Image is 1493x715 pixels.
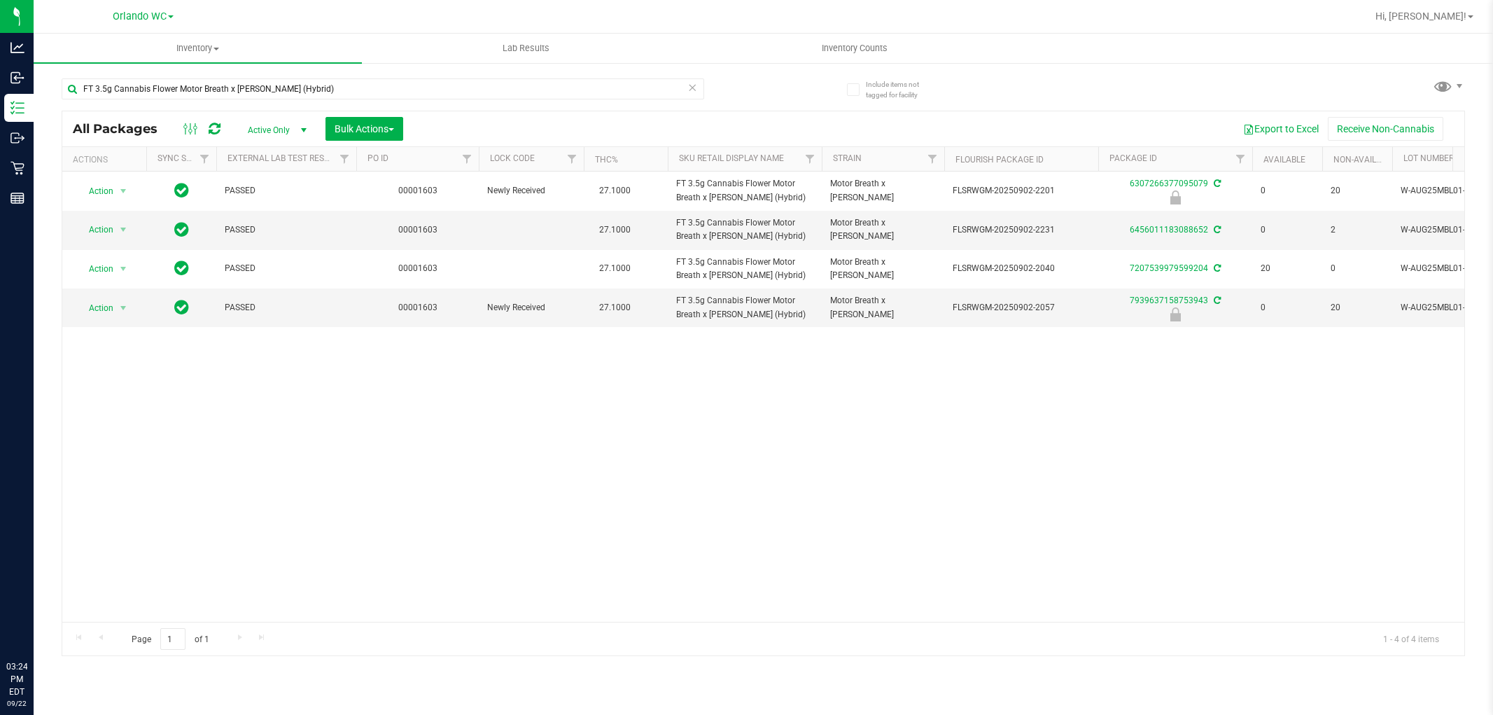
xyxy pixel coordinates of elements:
a: 00001603 [398,263,437,273]
span: 20 [1261,262,1314,275]
span: 0 [1261,184,1314,197]
span: FLSRWGM-20250902-2201 [953,184,1090,197]
a: 6307266377095079 [1130,179,1208,188]
span: FT 3.5g Cannabis Flower Motor Breath x [PERSON_NAME] (Hybrid) [676,294,813,321]
p: 03:24 PM EDT [6,660,27,698]
span: 2 [1331,223,1384,237]
span: W-AUG25MBL01-0827 [1401,184,1489,197]
span: W-AUG25MBL01-0827 [1401,262,1489,275]
span: 27.1000 [592,220,638,240]
button: Receive Non-Cannabis [1328,117,1443,141]
a: 7939637158753943 [1130,296,1208,305]
a: Inventory Counts [690,34,1018,63]
span: select [115,220,132,240]
a: Filter [333,147,356,171]
a: Non-Available [1333,155,1396,165]
span: 27.1000 [592,181,638,201]
a: 00001603 [398,303,437,312]
span: Action [76,220,114,240]
a: External Lab Test Result [227,153,337,163]
span: Page of 1 [120,628,220,650]
span: FT 3.5g Cannabis Flower Motor Breath x [PERSON_NAME] (Hybrid) [676,256,813,282]
a: Filter [561,147,584,171]
input: 1 [160,628,185,650]
span: Sync from Compliance System [1212,179,1221,188]
span: PASSED [225,184,348,197]
span: Motor Breath x [PERSON_NAME] [830,294,936,321]
a: Sync Status [157,153,211,163]
span: FT 3.5g Cannabis Flower Motor Breath x [PERSON_NAME] (Hybrid) [676,216,813,243]
a: Available [1263,155,1305,165]
span: Action [76,259,114,279]
span: Action [76,181,114,201]
inline-svg: Retail [10,161,24,175]
a: Strain [833,153,862,163]
span: select [115,259,132,279]
a: 00001603 [398,186,437,195]
span: 20 [1331,184,1384,197]
span: Include items not tagged for facility [866,79,936,100]
span: Newly Received [487,301,575,314]
a: Package ID [1109,153,1157,163]
span: FLSRWGM-20250902-2231 [953,223,1090,237]
span: select [115,181,132,201]
span: Sync from Compliance System [1212,263,1221,273]
a: Filter [799,147,822,171]
a: Inventory [34,34,362,63]
span: PASSED [225,223,348,237]
a: Lot Number [1403,153,1454,163]
inline-svg: Outbound [10,131,24,145]
span: 1 - 4 of 4 items [1372,628,1450,649]
inline-svg: Inbound [10,71,24,85]
a: Flourish Package ID [955,155,1044,165]
span: FLSRWGM-20250902-2057 [953,301,1090,314]
span: Hi, [PERSON_NAME]! [1375,11,1466,22]
div: Newly Received [1096,190,1254,204]
span: In Sync [174,181,189,200]
span: Newly Received [487,184,575,197]
inline-svg: Analytics [10,41,24,55]
span: 0 [1331,262,1384,275]
iframe: Resource center [14,603,56,645]
button: Bulk Actions [325,117,403,141]
a: PO ID [367,153,388,163]
span: 0 [1261,301,1314,314]
span: 27.1000 [592,258,638,279]
a: Filter [193,147,216,171]
button: Export to Excel [1234,117,1328,141]
span: Motor Breath x [PERSON_NAME] [830,177,936,204]
a: Filter [921,147,944,171]
span: Sync from Compliance System [1212,225,1221,235]
a: THC% [595,155,618,165]
span: Action [76,298,114,318]
a: Lab Results [362,34,690,63]
a: 00001603 [398,225,437,235]
a: 6456011183088652 [1130,225,1208,235]
span: Orlando WC [113,11,167,22]
a: Lock Code [490,153,535,163]
span: Sync from Compliance System [1212,296,1221,305]
span: PASSED [225,262,348,275]
span: In Sync [174,220,189,240]
span: Motor Breath x [PERSON_NAME] [830,216,936,243]
a: Filter [456,147,479,171]
a: Filter [1229,147,1252,171]
span: Inventory [34,42,362,55]
span: PASSED [225,301,348,314]
div: Newly Received [1096,307,1254,321]
a: Sku Retail Display Name [679,153,784,163]
span: Inventory Counts [803,42,906,55]
span: Motor Breath x [PERSON_NAME] [830,256,936,282]
span: All Packages [73,121,171,137]
p: 09/22 [6,698,27,709]
span: Lab Results [484,42,568,55]
span: 20 [1331,301,1384,314]
span: 0 [1261,223,1314,237]
span: In Sync [174,298,189,317]
span: Bulk Actions [335,123,394,134]
span: select [115,298,132,318]
span: FT 3.5g Cannabis Flower Motor Breath x [PERSON_NAME] (Hybrid) [676,177,813,204]
div: Actions [73,155,141,165]
a: 7207539979599204 [1130,263,1208,273]
span: FLSRWGM-20250902-2040 [953,262,1090,275]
